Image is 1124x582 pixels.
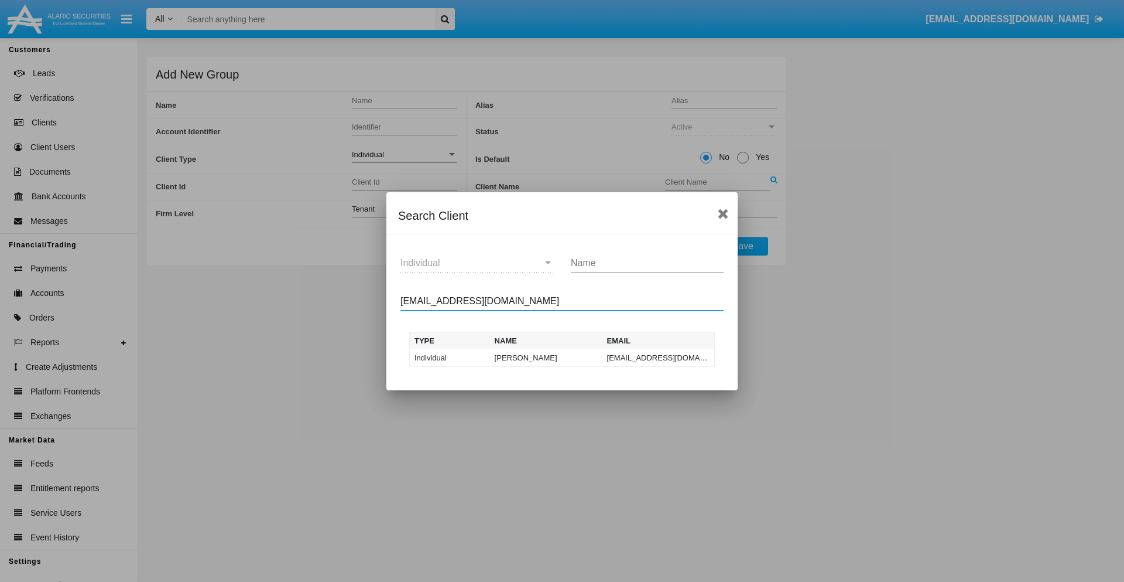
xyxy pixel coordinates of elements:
td: Individual [410,349,490,367]
th: Name [490,332,602,349]
td: [EMAIL_ADDRESS][DOMAIN_NAME] [602,349,715,367]
td: [PERSON_NAME] [490,349,602,367]
th: Email [602,332,715,349]
th: Type [410,332,490,349]
div: Search Client [398,206,726,225]
span: Individual [400,258,440,268]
